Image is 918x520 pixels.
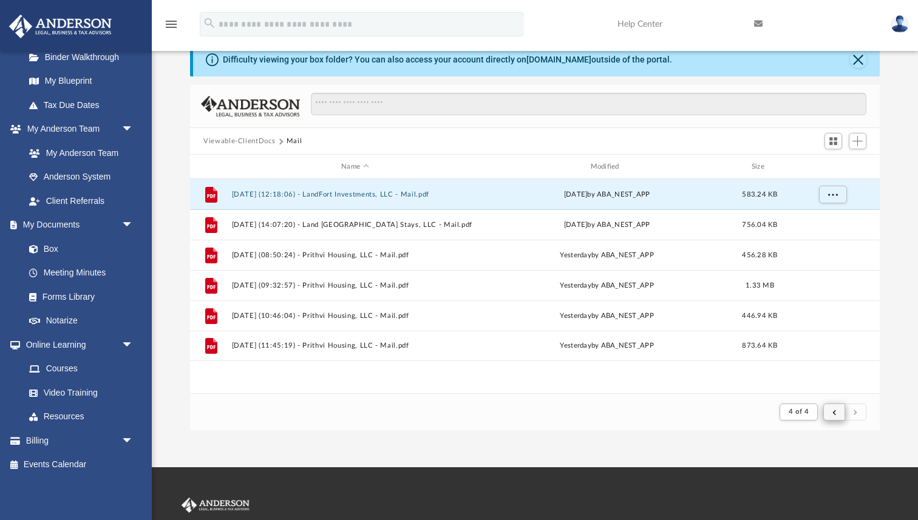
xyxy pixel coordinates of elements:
[819,186,847,204] button: More options
[223,53,672,66] div: Difficulty viewing your box folder? You can also access your account directly on outside of the p...
[560,282,591,289] span: yesterday
[121,117,146,142] span: arrow_drop_down
[780,404,818,420] button: 4 of 4
[232,342,478,349] button: [DATE] (11:45:19) - Prithvi Housing, LLC - Mail.pdf
[17,237,140,261] a: Box
[17,405,146,429] a: Resources
[560,312,591,319] span: yesterday
[232,191,478,198] button: [DATE] (12:18:06) - LandFort Investments, LLC - Mail.pdf
[231,161,478,172] div: Name
[891,15,909,33] img: User Pic
[190,179,880,394] div: grid
[311,93,866,116] input: Search files and folders
[17,189,146,213] a: Client Referrals
[203,16,216,30] i: search
[17,285,140,309] a: Forms Library
[121,428,146,453] span: arrow_drop_down
[17,309,146,333] a: Notarize
[17,380,140,405] a: Video Training
[8,117,146,141] a: My Anderson Teamarrow_drop_down
[17,45,152,69] a: Binder Walkthrough
[484,311,730,322] div: by ABA_NEST_APP
[824,133,843,150] button: Switch to Grid View
[17,93,152,117] a: Tax Due Dates
[746,282,774,289] span: 1.33 MB
[8,213,146,237] a: My Documentsarrow_drop_down
[484,189,730,200] div: [DATE] by ABA_NEST_APP
[484,280,730,291] div: by ABA_NEST_APP
[17,357,146,381] a: Courses
[8,428,152,453] a: Billingarrow_drop_down
[850,51,867,68] button: Close
[164,23,178,32] a: menu
[179,498,252,513] img: Anderson Advisors Platinum Portal
[5,15,115,38] img: Anderson Advisors Platinum Portal
[742,312,777,319] span: 446.94 KB
[121,213,146,238] span: arrow_drop_down
[164,17,178,32] i: menu
[195,161,226,172] div: id
[849,133,867,150] button: Add
[789,161,874,172] div: id
[526,55,591,64] a: [DOMAIN_NAME]
[17,261,146,285] a: Meeting Minutes
[742,191,777,198] span: 583.24 KB
[121,333,146,357] span: arrow_drop_down
[484,250,730,261] div: by ABA_NEST_APP
[232,221,478,229] button: [DATE] (14:07:20) - Land [GEOGRAPHIC_DATA] Stays, LLC - Mail.pdf
[232,312,478,320] button: [DATE] (10:46:04) - Prithvi Housing, LLC - Mail.pdf
[794,457,903,505] iframe: To enrich screen reader interactions, please activate Accessibility in Grammarly extension settings
[8,453,152,477] a: Events Calendar
[232,282,478,289] button: [DATE] (09:32:57) - Prithvi Housing, LLC - Mail.pdf
[484,340,730,351] div: by ABA_NEST_APP
[483,161,730,172] div: Modified
[789,408,809,415] span: 4 of 4
[560,342,591,349] span: yesterday
[17,141,140,165] a: My Anderson Team
[742,342,777,349] span: 873.64 KB
[742,252,777,258] span: 456.28 KB
[287,136,302,147] button: Mail
[560,252,591,258] span: yesterday
[8,333,146,357] a: Online Learningarrow_drop_down
[484,220,730,231] div: [DATE] by ABA_NEST_APP
[742,221,777,228] span: 756.04 KB
[17,165,146,189] a: Anderson System
[232,251,478,259] button: [DATE] (08:50:24) - Prithvi Housing, LLC - Mail.pdf
[203,136,275,147] button: Viewable-ClientDocs
[17,69,146,93] a: My Blueprint
[736,161,784,172] div: Size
